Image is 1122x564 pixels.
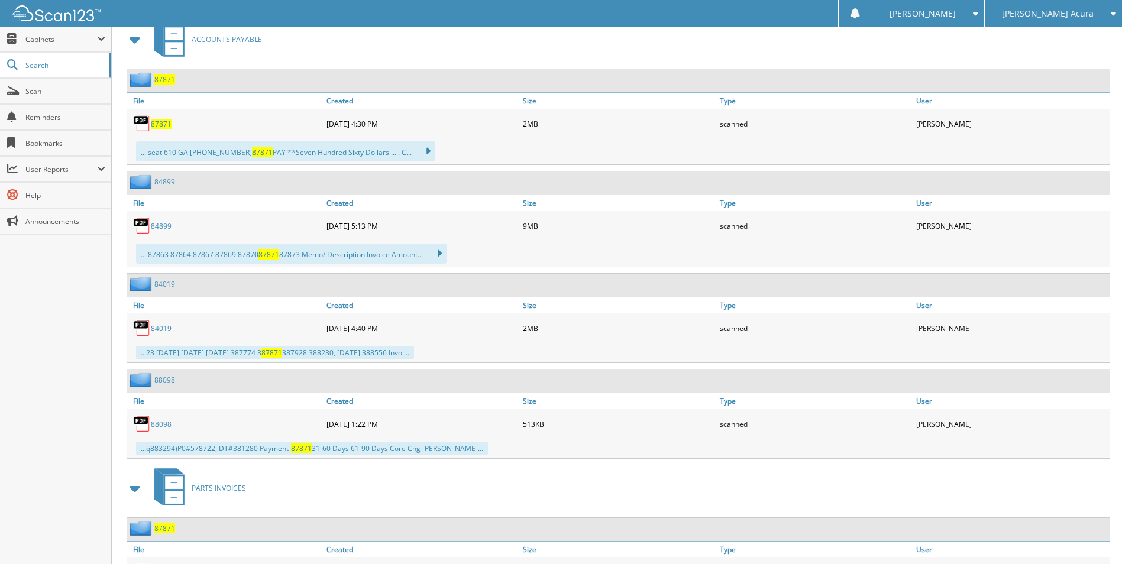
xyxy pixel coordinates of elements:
[324,195,520,211] a: Created
[136,141,435,161] div: ... seat 610 GA [PHONE_NUMBER] PAY **Seven Hundred Sixty Dollars ... . C...
[127,93,324,109] a: File
[154,279,175,289] a: 84019
[154,177,175,187] a: 84899
[324,542,520,557] a: Created
[1002,10,1094,17] span: [PERSON_NAME] Acura
[717,112,913,135] div: scanned
[717,214,913,238] div: scanned
[913,297,1110,313] a: User
[130,277,154,291] img: folder2.png
[192,34,262,44] span: ACCOUNTS PAYABLE
[717,316,913,340] div: scanned
[324,112,520,135] div: [DATE] 4:30 PM
[25,216,105,226] span: Announcements
[291,443,312,453] span: 87871
[154,523,175,533] a: 87871
[520,542,716,557] a: Size
[136,442,488,455] div: ...q883294)P0#578722, DT#381280 Payment] 31-60 Days 61-90 Days Core Chg [PERSON_NAME]...
[133,319,151,337] img: PDF.png
[1063,507,1122,564] iframe: Chat Widget
[130,372,154,387] img: folder2.png
[520,316,716,340] div: 2MB
[324,412,520,436] div: [DATE] 1:22 PM
[154,74,175,85] a: 87871
[25,164,97,174] span: User Reports
[147,465,246,511] a: PARTS INVOICES
[324,316,520,340] div: [DATE] 4:40 PM
[913,93,1110,109] a: User
[913,542,1110,557] a: User
[25,60,104,70] span: Search
[520,393,716,409] a: Size
[717,93,913,109] a: Type
[324,393,520,409] a: Created
[913,195,1110,211] a: User
[717,542,913,557] a: Type
[151,119,172,129] a: 87871
[520,195,716,211] a: Size
[913,316,1110,340] div: [PERSON_NAME]
[717,297,913,313] a: Type
[12,5,101,21] img: scan123-logo-white.svg
[520,112,716,135] div: 2MB
[136,346,414,359] div: ...23 [DATE] [DATE] [DATE] 387774 3 387928 388230, [DATE] 388556 Invoi...
[127,195,324,211] a: File
[324,297,520,313] a: Created
[154,375,175,385] a: 88098
[25,34,97,44] span: Cabinets
[913,412,1110,436] div: [PERSON_NAME]
[147,16,262,63] a: ACCOUNTS PAYABLE
[130,521,154,536] img: folder2.png
[717,393,913,409] a: Type
[192,483,246,493] span: PARTS INVOICES
[890,10,956,17] span: [PERSON_NAME]
[25,86,105,96] span: Scan
[133,415,151,433] img: PDF.png
[520,297,716,313] a: Size
[520,214,716,238] div: 9MB
[261,348,282,358] span: 87871
[151,419,172,429] a: 88098
[136,244,447,264] div: ... 87863 87864 87867 87869 87870 87873 Memo/ Description Invoice Amount...
[127,542,324,557] a: File
[25,190,105,200] span: Help
[717,195,913,211] a: Type
[151,323,172,333] a: 84019
[130,174,154,189] img: folder2.png
[25,138,105,148] span: Bookmarks
[913,112,1110,135] div: [PERSON_NAME]
[324,93,520,109] a: Created
[258,249,279,260] span: 87871
[324,214,520,238] div: [DATE] 5:13 PM
[25,112,105,122] span: Reminders
[520,93,716,109] a: Size
[133,115,151,132] img: PDF.png
[717,412,913,436] div: scanned
[133,217,151,235] img: PDF.png
[151,221,172,231] a: 84899
[520,412,716,436] div: 513KB
[130,72,154,87] img: folder2.png
[913,393,1110,409] a: User
[913,214,1110,238] div: [PERSON_NAME]
[127,393,324,409] a: File
[127,297,324,313] a: File
[252,147,273,157] span: 87871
